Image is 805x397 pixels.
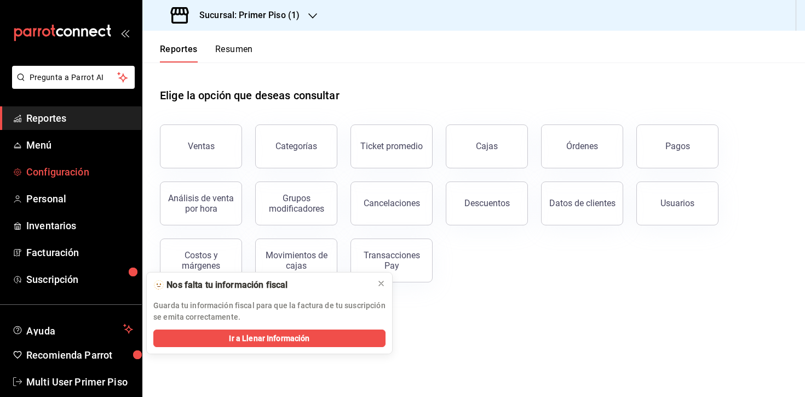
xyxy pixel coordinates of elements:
button: Pagos [636,124,718,168]
div: Ventas [188,141,215,151]
h3: Sucursal: Primer Piso (1) [191,9,300,22]
button: Ir a Llenar Información [153,330,386,347]
button: Costos y márgenes [160,239,242,282]
span: Facturación [26,245,133,260]
div: Costos y márgenes [167,250,235,271]
span: Inventarios [26,218,133,233]
div: Transacciones Pay [358,250,426,271]
div: Categorías [275,141,317,151]
div: navigation tabs [160,44,253,63]
button: Transacciones Pay [350,239,433,282]
button: Cancelaciones [350,182,433,225]
div: Descuentos [464,198,510,208]
span: Ayuda [26,322,119,336]
span: Menú [26,138,133,152]
button: Ticket promedio [350,124,433,168]
div: Grupos modificadores [262,193,330,214]
button: Reportes [160,44,198,63]
button: Movimientos de cajas [255,239,337,282]
button: Cajas [446,124,528,168]
a: Pregunta a Parrot AI [8,80,135,91]
button: Descuentos [446,182,528,225]
button: Resumen [215,44,253,63]
h1: Elige la opción que deseas consultar [160,87,340,104]
div: Órdenes [566,141,598,151]
button: Ventas [160,124,242,168]
div: Movimientos de cajas [262,250,330,271]
span: Multi User Primer Piso [26,375,133,389]
button: Usuarios [636,182,718,225]
button: Categorías [255,124,337,168]
span: Reportes [26,111,133,126]
div: Análisis de venta por hora [167,193,235,214]
p: Guarda tu información fiscal para que la factura de tu suscripción se emita correctamente. [153,300,386,323]
span: Pregunta a Parrot AI [30,72,118,83]
div: Ticket promedio [360,141,423,151]
span: Suscripción [26,272,133,287]
div: 🫥 Nos falta tu información fiscal [153,279,368,291]
button: Grupos modificadores [255,182,337,225]
button: Datos de clientes [541,182,623,225]
div: Datos de clientes [549,198,616,208]
div: Pagos [665,141,690,151]
span: Recomienda Parrot [26,348,133,362]
div: Cajas [476,141,498,151]
button: Órdenes [541,124,623,168]
div: Cancelaciones [364,198,420,208]
button: Pregunta a Parrot AI [12,66,135,89]
button: open_drawer_menu [120,29,129,37]
button: Análisis de venta por hora [160,182,242,225]
span: Ir a Llenar Información [229,333,309,344]
span: Personal [26,191,133,206]
span: Configuración [26,165,133,179]
div: Usuarios [660,198,694,208]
